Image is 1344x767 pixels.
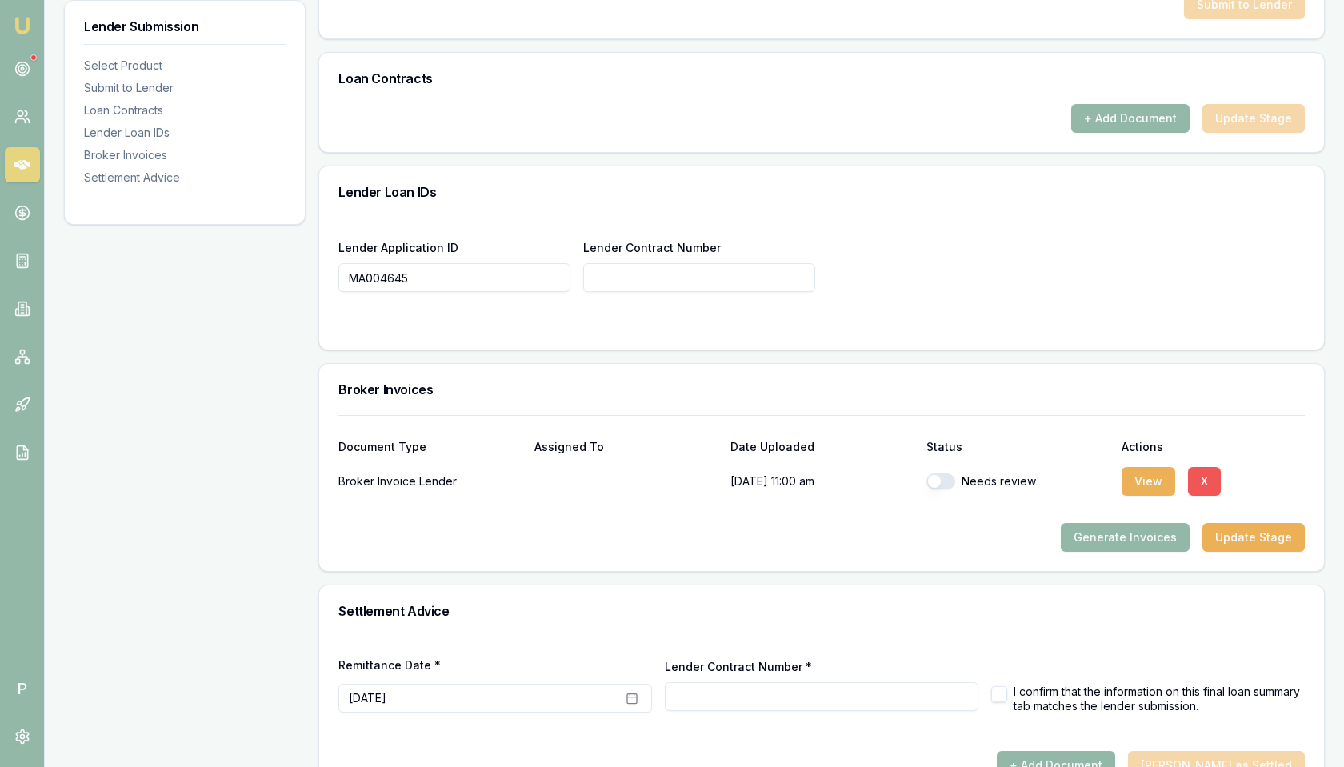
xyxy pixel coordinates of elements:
[338,72,1305,85] h3: Loan Contracts
[338,241,458,254] label: Lender Application ID
[338,660,652,671] label: Remittance Date *
[338,383,1305,396] h3: Broker Invoices
[13,16,32,35] img: emu-icon-u.png
[338,465,522,497] div: Broker Invoice Lender
[338,684,652,713] button: [DATE]
[84,80,286,96] div: Submit to Lender
[730,465,914,497] p: [DATE] 11:00 am
[338,441,522,453] div: Document Type
[1202,523,1305,552] button: Update Stage
[665,660,812,673] label: Lender Contract Number *
[1061,523,1190,552] button: Generate Invoices
[730,441,914,453] div: Date Uploaded
[926,473,1110,489] div: Needs review
[84,58,286,74] div: Select Product
[1122,441,1305,453] div: Actions
[84,147,286,163] div: Broker Invoices
[1014,685,1305,713] label: I confirm that the information on this final loan summary tab matches the lender submission.
[534,441,718,453] div: Assigned To
[926,441,1110,453] div: Status
[84,102,286,118] div: Loan Contracts
[84,125,286,141] div: Lender Loan IDs
[84,20,286,33] h3: Lender Submission
[1071,104,1190,133] button: + Add Document
[84,170,286,186] div: Settlement Advice
[583,241,721,254] label: Lender Contract Number
[1122,467,1175,496] button: View
[1188,467,1221,496] button: X
[338,605,1305,617] h3: Settlement Advice
[338,186,1305,198] h3: Lender Loan IDs
[5,671,40,706] span: P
